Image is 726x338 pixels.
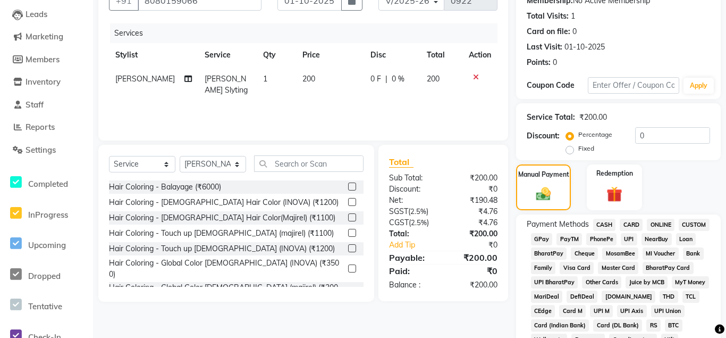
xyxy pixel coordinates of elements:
[257,43,296,67] th: Qty
[26,54,60,64] span: Members
[617,305,647,317] span: UPI Axis
[296,43,364,67] th: Price
[527,112,575,123] div: Service Total:
[389,207,408,216] span: SGST
[531,233,553,245] span: GPay
[26,100,44,110] span: Staff
[443,228,505,240] div: ₹200.00
[205,74,248,95] span: [PERSON_NAME] Slyting
[381,251,443,264] div: Payable:
[579,112,607,123] div: ₹200.00
[109,182,221,193] div: Hair Coloring - Balayage (₹6000)
[527,80,588,91] div: Coupon Code
[571,11,575,22] div: 1
[381,240,453,251] a: Add Tip
[381,217,443,228] div: ( )
[26,9,47,19] span: Leads
[620,219,643,231] span: CARD
[26,77,61,87] span: Inventory
[647,219,674,231] span: ONLINE
[410,207,426,216] span: 2.5%
[109,43,198,67] th: Stylist
[28,301,62,311] span: Tentative
[110,23,505,43] div: Services
[443,265,505,277] div: ₹0
[263,74,267,84] span: 1
[567,291,597,303] span: DefiDeal
[443,206,505,217] div: ₹4.76
[588,77,680,94] input: Enter Offer / Coupon Code
[28,210,68,220] span: InProgress
[586,233,617,245] span: PhonePe
[411,218,427,227] span: 2.5%
[3,144,90,156] a: Settings
[578,144,594,153] label: Fixed
[3,31,90,43] a: Marketing
[26,145,56,155] span: Settings
[683,248,704,260] span: Bank
[593,319,642,332] span: Card (DL Bank)
[621,233,637,245] span: UPI
[626,276,668,288] span: Juice by MCB
[646,319,661,332] span: RS
[531,319,589,332] span: Card (Indian Bank)
[527,11,569,22] div: Total Visits:
[443,279,505,291] div: ₹200.00
[109,243,335,254] div: Hair Coloring - Touch up [DEMOGRAPHIC_DATA] (INOVA) (₹1200)
[381,206,443,217] div: ( )
[443,251,505,264] div: ₹200.00
[571,248,598,260] span: Cheque
[3,121,90,134] a: Reports
[676,233,696,245] span: Loan
[462,43,497,67] th: Action
[582,276,621,288] span: Other Cards
[364,43,420,67] th: Disc
[389,156,413,168] span: Total
[443,184,505,195] div: ₹0
[109,212,335,224] div: Hair Coloring - [DEMOGRAPHIC_DATA] Hair Color(Majirel) (₹1100)
[427,74,440,84] span: 200
[602,248,638,260] span: MosamBee
[527,130,560,142] div: Discount:
[3,54,90,66] a: Members
[381,184,443,195] div: Discount:
[198,43,257,67] th: Service
[254,155,364,172] input: Search or Scan
[651,305,685,317] span: UPI Union
[28,240,66,250] span: Upcoming
[683,78,714,94] button: Apply
[672,276,709,288] span: MyT Money
[109,258,344,280] div: Hair Coloring - Global Color [DEMOGRAPHIC_DATA] (INOVA) (₹3500)
[531,262,556,274] span: Family
[590,305,613,317] span: UPI M
[531,248,567,260] span: BharatPay
[531,291,563,303] span: MariDeal
[443,172,505,184] div: ₹200.00
[527,26,570,37] div: Card on file:
[531,305,555,317] span: CEdge
[679,219,710,231] span: CUSTOM
[556,233,582,245] span: PayTM
[381,172,443,184] div: Sub Total:
[115,74,175,84] span: [PERSON_NAME]
[560,262,594,274] span: Visa Card
[443,195,505,206] div: ₹190.48
[302,74,315,84] span: 200
[385,73,387,85] span: |
[531,276,578,288] span: UPI BharatPay
[641,233,672,245] span: NearBuy
[109,228,334,239] div: Hair Coloring - Touch up [DEMOGRAPHIC_DATA] (majirel) (₹1100)
[559,305,586,317] span: Card M
[578,130,612,139] label: Percentage
[381,228,443,240] div: Total:
[602,185,627,204] img: _gift.svg
[381,195,443,206] div: Net:
[370,73,381,85] span: 0 F
[109,282,344,304] div: Hair Coloring - Global Color [DEMOGRAPHIC_DATA] (majirel) (₹3000)
[3,9,90,21] a: Leads
[643,262,694,274] span: BharatPay Card
[553,57,557,68] div: 0
[660,291,678,303] span: THD
[453,240,505,251] div: ₹0
[531,186,555,203] img: _cash.svg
